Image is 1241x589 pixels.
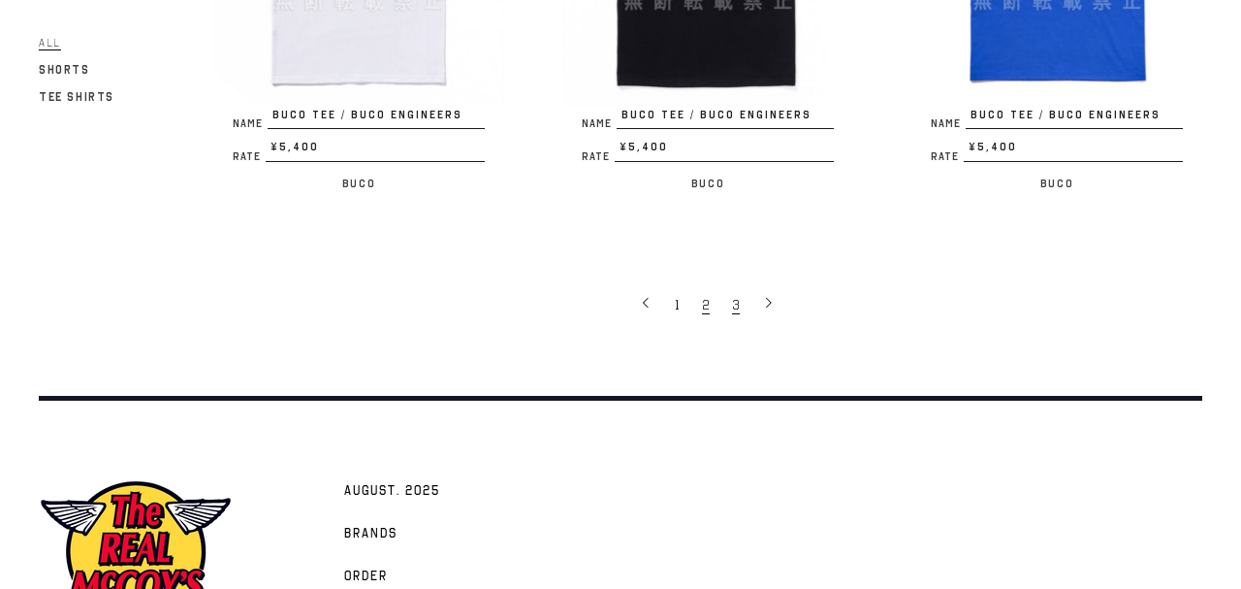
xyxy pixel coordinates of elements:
span: Order [344,568,388,587]
span: Rate [931,151,964,162]
span: Rate [582,151,615,162]
span: All [39,36,61,50]
span: Tee Shirts [39,90,114,104]
a: AUGUST. 2025 [334,469,450,511]
a: 3 [722,284,752,323]
a: All [39,31,61,54]
p: Buco [213,172,504,195]
a: Shorts [39,58,90,82]
a: 1 [665,284,692,323]
span: 2 [702,296,710,314]
span: Name [931,118,966,129]
span: AUGUST. 2025 [344,482,440,502]
span: BUCO TEE / BUCO ENGINEERS [268,107,485,130]
span: ¥5,400 [964,139,1183,162]
span: ¥5,400 [266,139,485,162]
p: Buco [562,172,853,195]
span: 3 [732,296,740,314]
a: Tee Shirts [39,85,114,109]
span: BUCO TEE / BUCO ENGINEERS [617,107,834,130]
a: Brands [334,511,407,554]
span: Brands [344,525,398,544]
span: Shorts [39,63,90,77]
p: Buco [911,172,1202,195]
span: Rate [233,151,266,162]
span: Name [233,118,268,129]
span: 1 [675,296,680,314]
span: BUCO TEE / BUCO ENGINEERS [966,107,1183,130]
span: Name [582,118,617,129]
span: ¥5,400 [615,139,834,162]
